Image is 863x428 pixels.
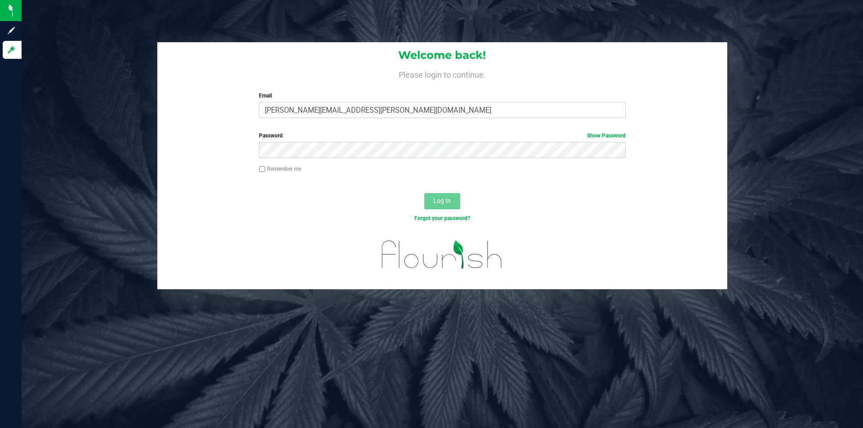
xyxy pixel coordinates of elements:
[259,132,283,139] span: Password
[414,215,470,221] a: Forgot your password?
[433,197,451,204] span: Log In
[259,165,301,173] label: Remember me
[259,166,265,172] input: Remember me
[424,193,460,209] button: Log In
[371,232,513,278] img: flourish_logo.svg
[157,49,727,61] h1: Welcome back!
[157,68,727,79] h4: Please login to continue.
[7,26,16,35] inline-svg: Sign up
[7,45,16,54] inline-svg: Log in
[587,132,626,139] a: Show Password
[259,92,625,100] label: Email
